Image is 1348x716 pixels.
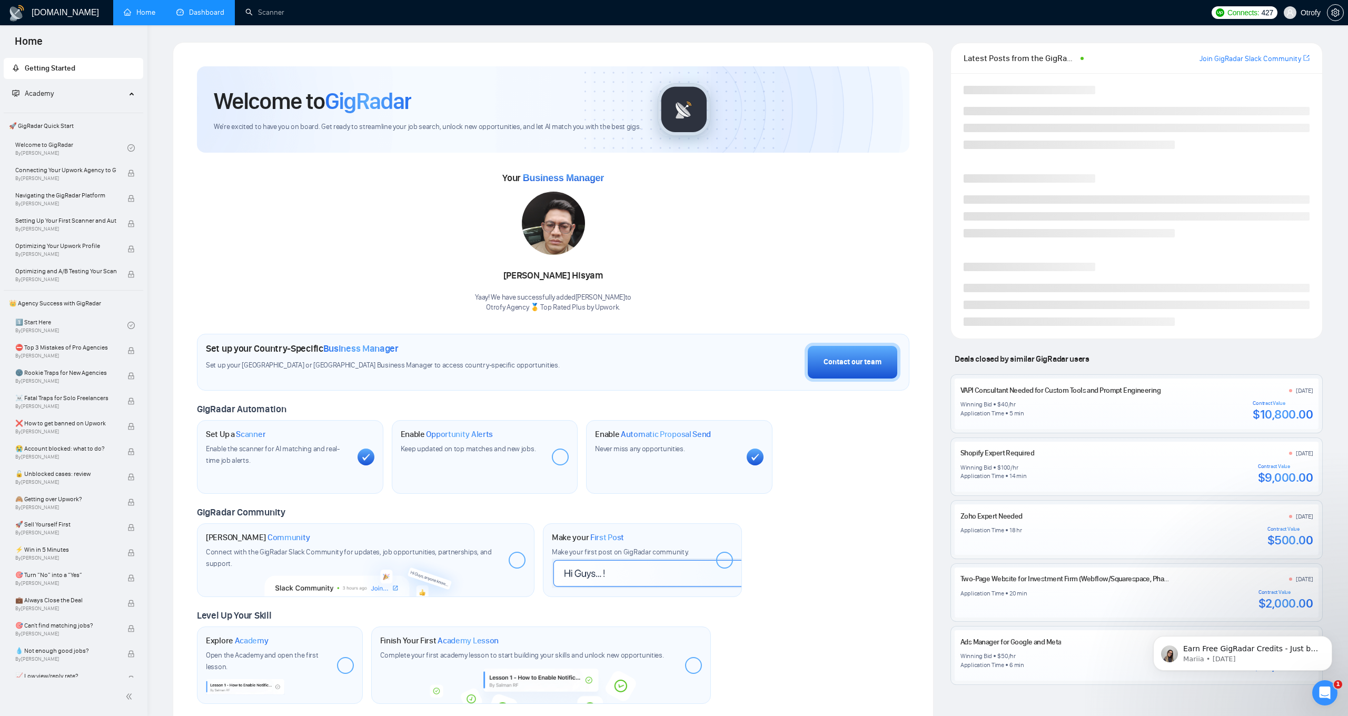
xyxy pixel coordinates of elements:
[15,266,116,276] span: Optimizing and A/B Testing Your Scanner for Better Results
[127,322,135,329] span: check-circle
[127,524,135,531] span: lock
[15,353,116,359] span: By [PERSON_NAME]
[401,444,536,453] span: Keep updated on top matches and new jobs.
[127,423,135,430] span: lock
[475,293,631,313] div: Yaay! We have successfully added [PERSON_NAME] to
[805,343,900,382] button: Contact our team
[997,652,1001,660] div: $
[1258,470,1313,485] div: $9,000.00
[197,610,271,621] span: Level Up Your Skill
[1137,614,1348,688] iframe: Intercom notifications message
[12,89,19,97] span: fund-projection-screen
[15,469,116,479] span: 🔓 Unblocked cases: review
[15,314,127,337] a: 1️⃣ Start HereBy[PERSON_NAME]
[15,580,116,586] span: By [PERSON_NAME]
[206,651,319,671] span: Open the Academy and open the first lesson.
[127,372,135,380] span: lock
[997,463,1001,472] div: $
[127,195,135,202] span: lock
[127,549,135,556] span: lock
[1334,680,1342,689] span: 1
[15,393,116,403] span: ☠️ Fatal Traps for Solo Freelancers
[590,532,624,543] span: First Post
[127,347,135,354] span: lock
[1327,4,1344,21] button: setting
[1303,54,1310,62] span: export
[323,343,399,354] span: Business Manager
[176,8,224,17] a: dashboardDashboard
[15,429,116,435] span: By [PERSON_NAME]
[1009,409,1024,417] div: 5 min
[960,449,1034,458] a: Shopify Expert Required
[4,58,143,79] li: Getting Started
[960,400,992,409] div: Winning Bid
[15,251,116,257] span: By [PERSON_NAME]
[960,638,1062,647] a: Ads Manager for Google and Meta
[15,215,116,226] span: Setting Up Your First Scanner and Auto-Bidder
[960,589,1004,598] div: Application Time
[15,175,116,182] span: By [PERSON_NAME]
[8,5,25,22] img: logo
[1216,8,1224,17] img: upwork-logo.png
[214,87,411,115] h1: Welcome to
[1008,400,1016,409] div: /hr
[1258,595,1313,611] div: $2,000.00
[960,512,1023,521] a: Zoho Expert Needed
[552,532,624,543] h1: Make your
[15,454,116,460] span: By [PERSON_NAME]
[595,429,711,440] h1: Enable
[1253,400,1313,406] div: Contract Value
[206,361,623,371] span: Set up your [GEOGRAPHIC_DATA] or [GEOGRAPHIC_DATA] Business Manager to access country-specific op...
[127,170,135,177] span: lock
[15,494,116,504] span: 🙈 Getting over Upwork?
[1261,7,1273,18] span: 427
[206,548,492,568] span: Connect with the GigRadar Slack Community for updates, job opportunities, partnerships, and support.
[15,671,116,681] span: 📈 Low view/reply rate?
[960,652,992,660] div: Winning Bid
[15,479,116,485] span: By [PERSON_NAME]
[15,403,116,410] span: By [PERSON_NAME]
[1267,526,1313,532] div: Contract Value
[235,635,269,646] span: Academy
[15,190,116,201] span: Navigating the GigRadar Platform
[127,499,135,506] span: lock
[206,532,310,543] h1: [PERSON_NAME]
[15,378,116,384] span: By [PERSON_NAME]
[197,403,286,415] span: GigRadar Automation
[1258,589,1313,595] div: Contract Value
[960,463,992,472] div: Winning Bid
[236,429,265,440] span: Scanner
[1009,472,1027,480] div: 14 min
[15,595,116,605] span: 💼 Always Close the Deal
[15,136,127,160] a: Welcome to GigRadarBy[PERSON_NAME]
[1001,463,1010,472] div: 100
[1227,7,1259,18] span: Connects:
[15,226,116,232] span: By [PERSON_NAME]
[960,526,1004,534] div: Application Time
[15,656,116,662] span: By [PERSON_NAME]
[197,506,285,518] span: GigRadar Community
[1010,463,1018,472] div: /hr
[964,52,1077,65] span: Latest Posts from the GigRadar Community
[12,89,54,98] span: Academy
[127,448,135,455] span: lock
[15,555,116,561] span: By [PERSON_NAME]
[15,342,116,353] span: ⛔ Top 3 Mistakes of Pro Agencies
[960,409,1004,417] div: Application Time
[25,64,75,73] span: Getting Started
[15,276,116,283] span: By [PERSON_NAME]
[1296,575,1313,583] div: [DATE]
[127,650,135,658] span: lock
[15,530,116,536] span: By [PERSON_NAME]
[15,367,116,378] span: 🌚 Rookie Traps for New Agencies
[1009,526,1022,534] div: 18 hr
[1200,53,1301,65] a: Join GigRadar Slack Community
[206,343,399,354] h1: Set up your Country-Specific
[1296,512,1313,521] div: [DATE]
[127,397,135,405] span: lock
[426,429,493,440] span: Opportunity Alerts
[960,472,1004,480] div: Application Time
[245,8,284,17] a: searchScanner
